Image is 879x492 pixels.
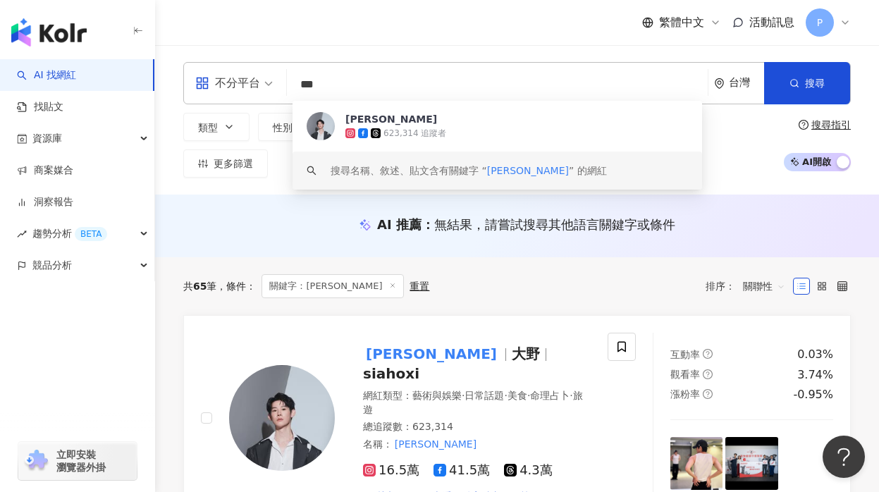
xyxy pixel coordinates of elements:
[363,343,500,365] mark: [PERSON_NAME]
[504,463,553,478] span: 4.3萬
[23,450,50,472] img: chrome extension
[307,112,335,140] img: KOL Avatar
[195,76,209,90] span: appstore
[17,195,73,209] a: 洞察報告
[17,100,63,114] a: 找貼文
[670,388,700,400] span: 漲粉率
[229,365,335,471] img: KOL Avatar
[703,389,713,399] span: question-circle
[377,216,675,233] div: AI 推薦 ：
[504,390,507,401] span: ·
[805,78,825,89] span: 搜尋
[434,217,675,232] span: 無結果，請嘗試搜尋其他語言關鍵字或條件
[32,250,72,281] span: 競品分析
[703,349,713,359] span: question-circle
[331,163,607,178] div: 搜尋名稱、敘述、貼文含有關鍵字 “ ” 的網紅
[706,275,793,297] div: 排序：
[714,78,725,89] span: environment
[530,390,570,401] span: 命理占卜
[18,442,137,480] a: chrome extension立即安裝 瀏覽器外掛
[32,218,107,250] span: 趨勢分析
[743,275,785,297] span: 關聯性
[193,281,207,292] span: 65
[799,120,809,130] span: question-circle
[214,158,253,169] span: 更多篩選
[749,16,794,29] span: 活動訊息
[56,448,106,474] span: 立即安裝 瀏覽器外掛
[670,349,700,360] span: 互動率
[262,274,404,298] span: 關鍵字：[PERSON_NAME]
[383,128,446,140] div: 623,314 追蹤者
[363,436,479,452] span: 名稱 ：
[345,112,437,126] div: [PERSON_NAME]
[793,387,833,402] div: -0.95%
[307,166,316,176] span: search
[216,281,256,292] span: 條件 ：
[823,436,865,478] iframe: Help Scout Beacon - Open
[393,436,479,452] mark: [PERSON_NAME]
[11,18,87,47] img: logo
[434,463,490,478] span: 41.5萬
[195,72,260,94] div: 不分平台
[363,365,419,382] span: siahoxi
[75,227,107,241] div: BETA
[797,367,833,383] div: 3.74%
[363,463,419,478] span: 16.5萬
[183,149,268,178] button: 更多篩選
[729,77,764,89] div: 台灣
[258,113,324,141] button: 性別
[198,122,218,133] span: 類型
[363,389,591,417] div: 網紅類型 ：
[183,113,250,141] button: 類型
[17,229,27,239] span: rise
[465,390,504,401] span: 日常話題
[487,165,569,176] span: [PERSON_NAME]
[32,123,62,154] span: 資源庫
[512,345,540,362] span: 大野
[17,68,76,82] a: searchAI 找網紅
[363,390,583,415] span: 旅遊
[273,122,293,133] span: 性別
[412,390,462,401] span: 藝術與娛樂
[797,347,833,362] div: 0.03%
[183,281,216,292] div: 共 筆
[811,119,851,130] div: 搜尋指引
[462,390,465,401] span: ·
[659,15,704,30] span: 繁體中文
[410,281,429,292] div: 重置
[764,62,850,104] button: 搜尋
[527,390,530,401] span: ·
[670,437,723,489] img: post-image
[670,369,700,380] span: 觀看率
[817,15,823,30] span: P
[570,390,572,401] span: ·
[725,437,777,489] img: post-image
[508,390,527,401] span: 美食
[703,369,713,379] span: question-circle
[17,164,73,178] a: 商案媒合
[363,420,591,434] div: 總追蹤數 ： 623,314
[781,437,833,489] img: post-image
